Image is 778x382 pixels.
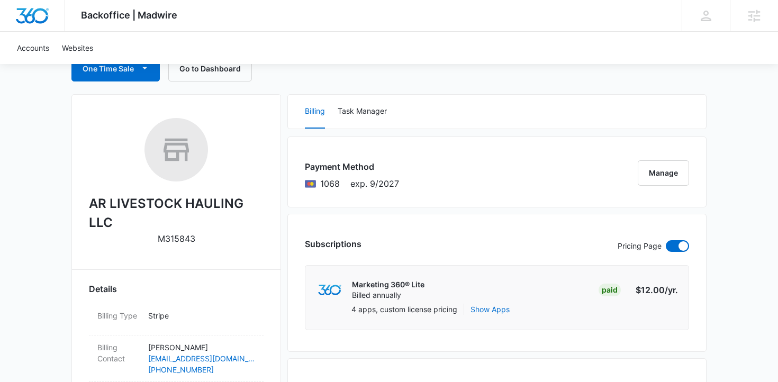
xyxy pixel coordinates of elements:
button: Manage [638,160,689,186]
a: [PHONE_NUMBER] [148,364,255,375]
span: Details [89,283,117,295]
span: Backoffice | Madwire [81,10,177,21]
span: /yr. [665,285,678,295]
p: 4 apps, custom license pricing [351,304,457,315]
div: Billing Contact[PERSON_NAME][EMAIL_ADDRESS][DOMAIN_NAME][PHONE_NUMBER] [89,335,264,382]
span: Mastercard ending with [320,177,340,190]
dt: Billing Type [97,310,140,321]
h2: AR LIVESTOCK HAULING LLC [89,194,264,232]
span: exp. 9/2027 [350,177,399,190]
h3: Payment Method [305,160,399,173]
p: [PERSON_NAME] [148,342,255,353]
button: Billing [305,95,325,129]
div: Billing TypeStripe [89,304,264,335]
a: Accounts [11,32,56,64]
button: Show Apps [471,304,510,315]
p: M315843 [158,232,195,245]
p: $12.00 [628,284,678,296]
p: Billed annually [352,290,424,301]
p: Stripe [148,310,255,321]
p: Pricing Page [618,240,662,252]
h3: Subscriptions [305,238,361,250]
a: [EMAIL_ADDRESS][DOMAIN_NAME] [148,353,255,364]
img: marketing360Logo [318,285,341,296]
button: Task Manager [338,95,387,129]
button: One Time Sale [71,56,160,81]
p: Marketing 360® Lite [352,279,424,290]
button: Go to Dashboard [168,56,252,81]
a: Websites [56,32,99,64]
dt: Billing Contact [97,342,140,364]
div: Paid [599,284,621,296]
